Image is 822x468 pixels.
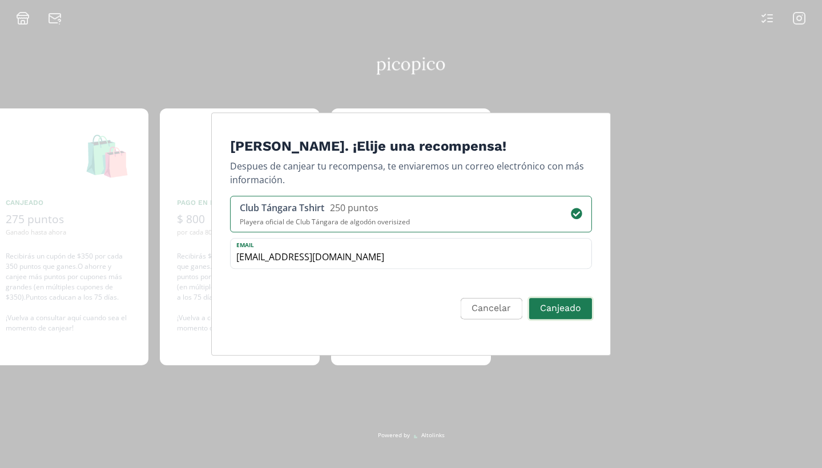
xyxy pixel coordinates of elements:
div: 250 puntos [330,201,378,215]
div: Club Tángara Tshirt [240,201,324,215]
button: Cancelar [461,298,522,319]
h4: [PERSON_NAME]. ¡Elije una recompensa! [230,138,592,155]
div: Playera oficial de Club Tángara de algodón overisized [240,217,410,227]
button: Canjeado [527,296,594,321]
div: Edit Program [211,112,611,356]
label: Email [231,239,580,249]
p: Despues de canjear tu recompensa, te enviaremos un correo electrónico con más información. [230,159,592,187]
